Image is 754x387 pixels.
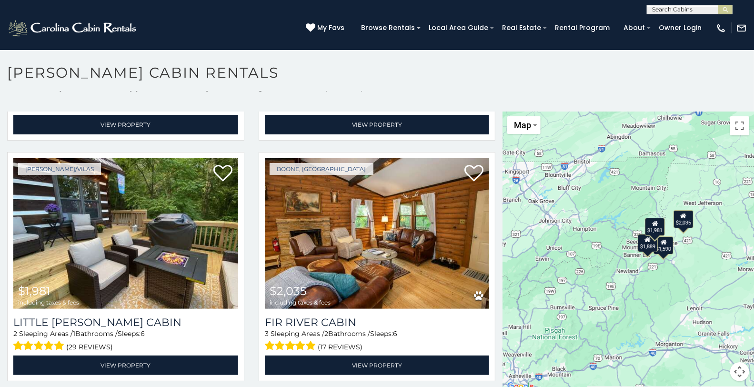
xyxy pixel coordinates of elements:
[265,115,490,134] a: View Property
[13,316,238,329] h3: Little Birdsong Cabin
[507,116,541,134] button: Change map style
[270,163,373,175] a: Boone, [GEOGRAPHIC_DATA]
[265,329,269,338] span: 3
[464,164,483,184] a: Add to favorites
[13,158,238,309] img: Little Birdsong Cabin
[619,20,650,35] a: About
[13,115,238,134] a: View Property
[13,329,238,353] div: Sleeping Areas / Bathrooms / Sleeps:
[13,158,238,309] a: Little Birdsong Cabin $1,981 including taxes & fees
[654,20,706,35] a: Owner Login
[324,329,328,338] span: 2
[7,19,139,38] img: White-1-2.png
[356,20,420,35] a: Browse Rentals
[265,158,490,309] a: Fir River Cabin $2,035 including taxes & fees
[424,20,493,35] a: Local Area Guide
[13,316,238,329] a: Little [PERSON_NAME] Cabin
[67,341,113,353] span: (29 reviews)
[716,23,726,33] img: phone-regular-white.png
[674,210,694,228] div: $2,035
[317,23,344,33] span: My Favs
[270,284,307,298] span: $2,035
[73,329,75,338] span: 1
[213,164,232,184] a: Add to favorites
[393,329,398,338] span: 6
[265,158,490,309] img: Fir River Cabin
[318,341,362,353] span: (17 reviews)
[13,329,17,338] span: 2
[265,356,490,375] a: View Property
[654,236,674,255] div: $1,590
[265,329,490,353] div: Sleeping Areas / Bathrooms / Sleeps:
[497,20,546,35] a: Real Estate
[730,116,749,135] button: Toggle fullscreen view
[265,316,490,329] a: Fir River Cabin
[141,329,145,338] span: 6
[638,234,658,252] div: $1,889
[730,362,749,381] button: Map camera controls
[736,23,747,33] img: mail-regular-white.png
[514,120,531,130] span: Map
[18,163,101,175] a: [PERSON_NAME]/Vilas
[13,356,238,375] a: View Property
[550,20,614,35] a: Rental Program
[306,23,347,33] a: My Favs
[18,299,79,306] span: including taxes & fees
[18,284,50,298] span: $1,981
[645,218,665,236] div: $1,981
[270,299,331,306] span: including taxes & fees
